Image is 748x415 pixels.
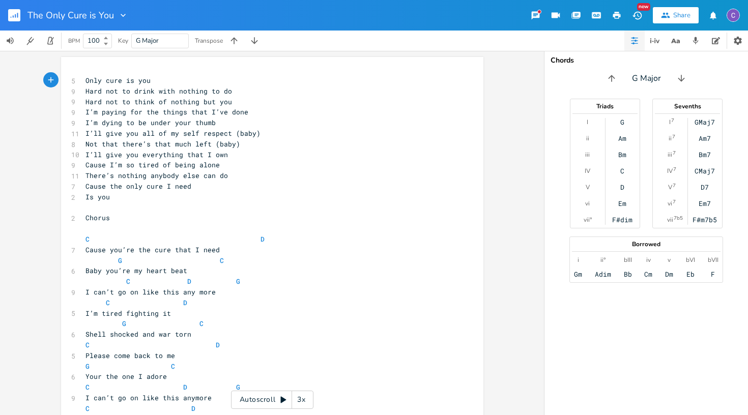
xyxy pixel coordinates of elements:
[171,362,175,371] span: C
[667,167,673,175] div: IV
[699,199,711,207] div: Em7
[85,86,232,96] span: Hard not to drink with nothing to do
[85,160,220,169] span: Cause I’m so tired of being alone
[292,391,310,409] div: 3x
[686,270,695,278] div: Eb
[600,256,606,264] div: ii°
[85,97,232,106] span: Hard not to think of nothing but you
[231,391,313,409] div: Autoscroll
[570,241,723,247] div: Borrowed
[695,118,715,126] div: GMaj7
[708,256,718,264] div: bVII
[122,319,126,328] span: G
[220,256,224,265] span: C
[85,309,171,318] span: I’m tired fighting it
[586,134,589,142] div: ii
[195,38,223,44] div: Transpose
[637,3,650,11] div: New
[183,382,187,392] span: D
[574,270,582,278] div: Gm
[693,216,717,224] div: F#m7b5
[618,199,626,207] div: Em
[668,256,671,264] div: v
[668,151,672,159] div: iii
[85,245,220,254] span: Cause you’re the cure that I need
[620,167,624,175] div: C
[85,234,90,244] span: C
[585,167,590,175] div: IV
[236,382,240,392] span: G
[669,118,671,126] div: I
[653,103,722,109] div: Sevenths
[585,151,590,159] div: iii
[667,216,673,224] div: vii
[85,372,167,381] span: Your the one I adore
[624,256,632,264] div: bIII
[85,330,191,339] span: Shell shocked and war torn
[595,270,611,278] div: Adim
[85,118,216,127] span: I’m dying to be under your thumb
[236,277,240,286] span: G
[85,266,187,275] span: Baby you’re my heart beat
[106,298,110,307] span: C
[85,213,110,222] span: Chorus
[187,277,191,286] span: D
[85,351,175,360] span: Please come back to me
[673,165,676,173] sup: 7
[686,256,695,264] div: bVI
[85,404,90,413] span: C
[85,287,216,297] span: I can’t go on like this any more
[672,133,675,141] sup: 7
[216,340,220,349] span: D
[618,134,626,142] div: Am
[669,134,672,142] div: ii
[699,151,711,159] div: Bm7
[699,134,711,142] div: Am7
[620,118,624,126] div: G
[673,182,676,190] sup: 7
[85,150,228,159] span: I’ll give you everything that I own
[85,362,90,371] span: G
[674,214,683,222] sup: 7b5
[668,199,672,207] div: vi
[85,76,151,85] span: Only cure is you
[85,171,228,180] span: There’s nothing anybody else can do
[85,182,191,191] span: Cause the only cure I need
[671,116,674,125] sup: 7
[586,183,590,191] div: V
[85,192,110,201] span: Is you
[85,393,212,402] span: I can’t go on like this anymore
[183,298,187,307] span: D
[85,107,248,116] span: I’m paying for the things that I’ve done
[118,38,128,44] div: Key
[646,256,651,264] div: iv
[585,199,590,207] div: vi
[578,256,579,264] div: i
[118,256,122,265] span: G
[644,270,652,278] div: Cm
[68,38,80,44] div: BPM
[620,183,624,191] div: D
[653,7,699,23] button: Share
[668,183,672,191] div: V
[261,234,265,244] span: D
[673,11,691,20] div: Share
[570,103,640,109] div: Triads
[701,183,709,191] div: D7
[199,319,204,328] span: C
[612,216,632,224] div: F#dim
[673,149,676,157] sup: 7
[624,270,632,278] div: Bb
[85,129,261,138] span: I’ll give you all of my self respect (baby)
[632,73,661,84] span: G Major
[584,216,592,224] div: vii°
[695,167,715,175] div: CMaj7
[136,36,159,45] span: G Major
[587,118,588,126] div: I
[126,277,130,286] span: C
[673,198,676,206] sup: 7
[85,139,240,149] span: Not that there’s that much left (baby)
[618,151,626,159] div: Bm
[665,270,673,278] div: Dm
[711,270,715,278] div: F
